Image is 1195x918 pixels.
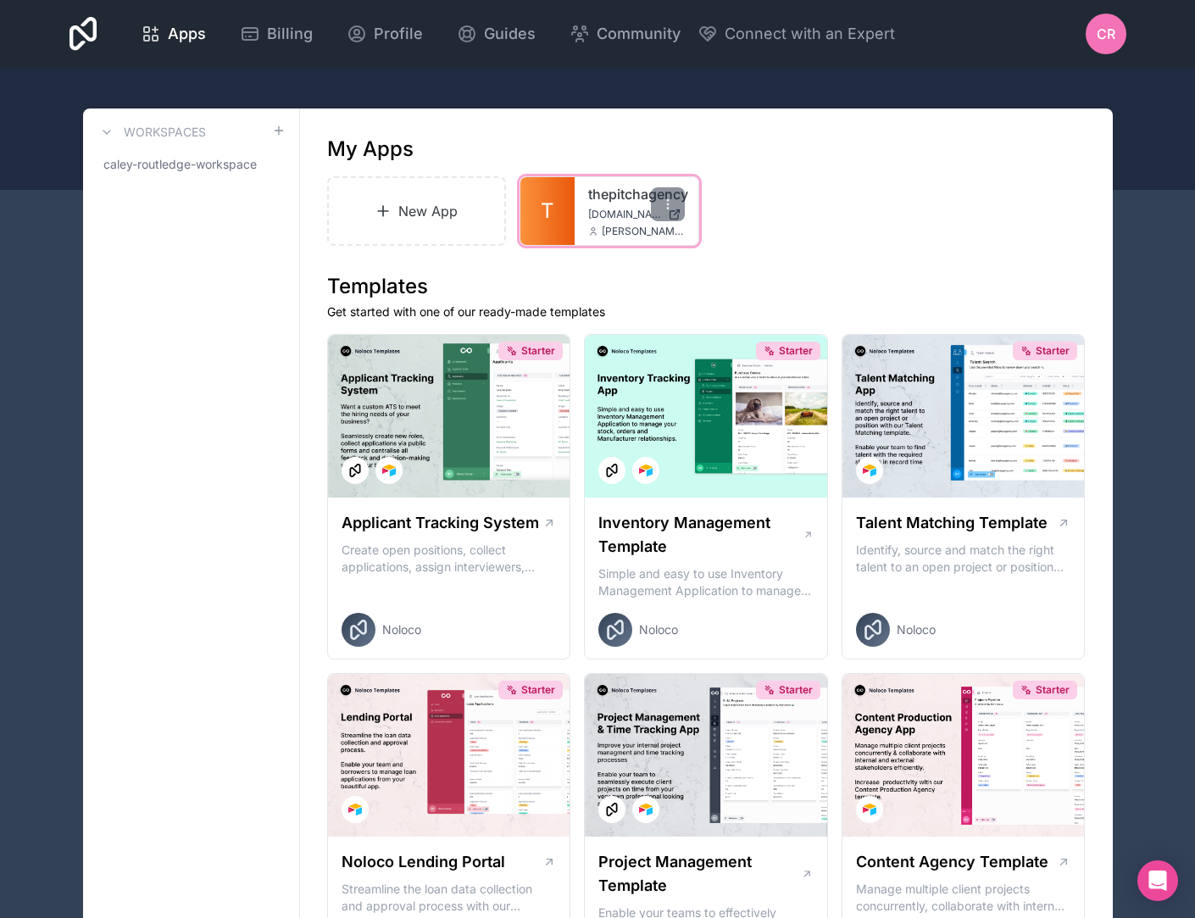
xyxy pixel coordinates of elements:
span: Starter [521,683,555,697]
a: Guides [443,15,549,53]
span: Community [597,22,681,46]
a: Workspaces [97,122,206,142]
a: [DOMAIN_NAME] [588,208,685,221]
h1: Project Management Template [598,850,801,898]
h1: Templates [327,273,1086,300]
span: Billing [267,22,313,46]
h1: Talent Matching Template [856,511,1048,535]
span: [DOMAIN_NAME] [588,208,661,221]
span: CR [1097,24,1115,44]
span: Apps [168,22,206,46]
span: Starter [521,344,555,358]
span: Starter [779,344,813,358]
h3: Workspaces [124,124,206,141]
img: Airtable Logo [863,803,876,816]
a: Apps [127,15,220,53]
img: Airtable Logo [639,803,653,816]
img: Airtable Logo [382,464,396,477]
p: Get started with one of our ready-made templates [327,303,1086,320]
a: T [520,177,575,245]
span: Connect with an Expert [725,22,895,46]
span: caley-routledge-workspace [103,156,257,173]
a: Profile [333,15,436,53]
img: Airtable Logo [639,464,653,477]
img: Airtable Logo [863,464,876,477]
span: [PERSON_NAME][EMAIL_ADDRESS][DOMAIN_NAME] [602,225,685,238]
span: Guides [484,22,536,46]
a: Community [556,15,694,53]
span: T [541,198,554,225]
span: Noloco [382,621,421,638]
span: Profile [374,22,423,46]
h1: Inventory Management Template [598,511,802,559]
a: caley-routledge-workspace [97,149,286,180]
p: Manage multiple client projects concurrently, collaborate with internal and external stakeholders... [856,881,1071,915]
a: Billing [226,15,326,53]
a: New App [327,176,507,246]
a: thepitchagency [588,184,685,204]
h1: Noloco Lending Portal [342,850,505,874]
h1: My Apps [327,136,414,163]
span: Noloco [897,621,936,638]
p: Streamline the loan data collection and approval process with our Lending Portal template. [342,881,557,915]
h1: Applicant Tracking System [342,511,539,535]
span: Starter [1036,683,1070,697]
span: Starter [1036,344,1070,358]
h1: Content Agency Template [856,850,1048,874]
p: Identify, source and match the right talent to an open project or position with our Talent Matchi... [856,542,1071,576]
span: Starter [779,683,813,697]
p: Create open positions, collect applications, assign interviewers, centralise candidate feedback a... [342,542,557,576]
div: Open Intercom Messenger [1137,860,1178,901]
span: Noloco [639,621,678,638]
img: Airtable Logo [348,803,362,816]
button: Connect with an Expert [698,22,895,46]
p: Simple and easy to use Inventory Management Application to manage your stock, orders and Manufact... [598,565,814,599]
